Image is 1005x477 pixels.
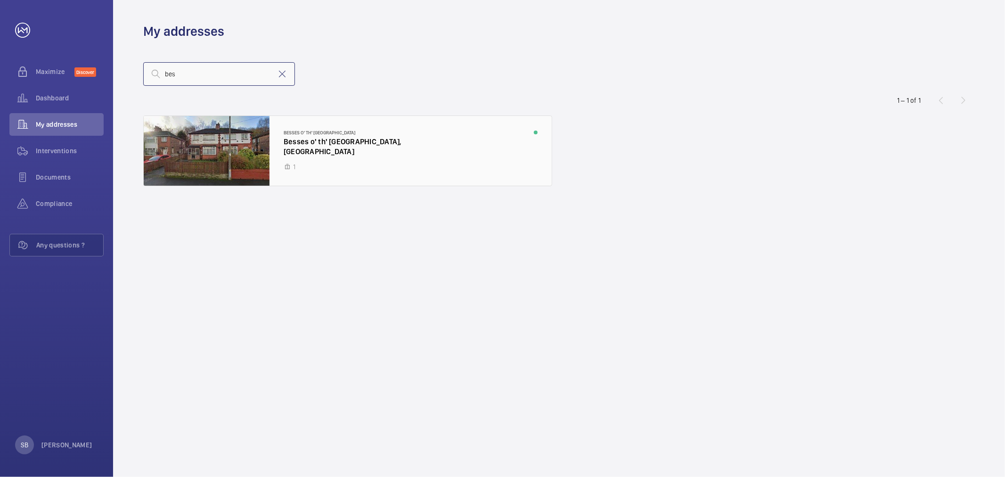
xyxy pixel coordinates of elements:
span: Compliance [36,199,104,208]
span: Discover [74,67,96,77]
input: Search by address [143,62,295,86]
p: SB [21,440,28,450]
span: Any questions ? [36,240,103,250]
span: Documents [36,173,104,182]
h1: My addresses [143,23,224,40]
div: 1 – 1 of 1 [897,96,921,105]
p: [PERSON_NAME] [41,440,92,450]
span: Dashboard [36,93,104,103]
span: Interventions [36,146,104,156]
span: Maximize [36,67,74,76]
span: My addresses [36,120,104,129]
